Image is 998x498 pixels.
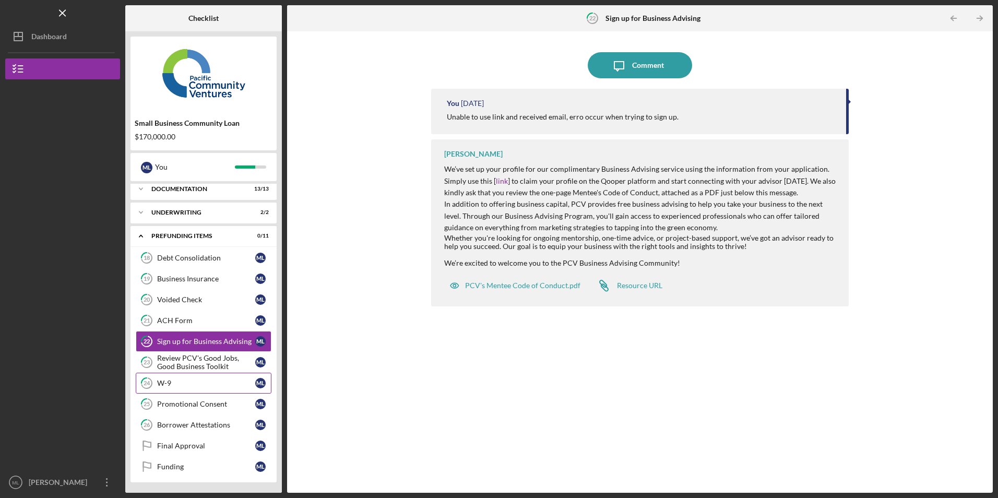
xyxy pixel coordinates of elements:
div: M L [255,315,266,326]
div: M L [255,274,266,284]
a: 23Review PCV's Good Jobs, Good Business ToolkitML [136,352,271,373]
div: M L [141,162,152,173]
a: 24W-9ML [136,373,271,394]
div: W-9 [157,379,255,387]
div: M L [255,336,266,347]
div: M L [255,378,266,388]
div: M L [255,294,266,305]
a: 26Borrower AttestationsML [136,414,271,435]
div: Whether you're looking for ongoing mentorship, one-time advice, or project-based support, we’ve g... [444,163,838,251]
div: M L [255,461,266,472]
tspan: 22 [144,338,150,345]
div: Voided Check [157,295,255,304]
b: Checklist [188,14,219,22]
div: Borrower Attestations [157,421,255,429]
a: 21ACH FormML [136,310,271,331]
tspan: 25 [144,401,150,408]
a: Final ApprovalML [136,435,271,456]
tspan: 21 [144,317,150,324]
div: Prefunding Items [151,233,243,239]
div: Small Business Community Loan [135,119,272,127]
b: Sign up for Business Advising [605,14,700,22]
a: 25Promotional ConsentML [136,394,271,414]
a: 19Business InsuranceML [136,268,271,289]
div: [PERSON_NAME] [444,150,503,158]
div: Comment [632,52,664,78]
button: ML[PERSON_NAME] [5,472,120,493]
a: Resource URL [591,275,662,296]
div: Review PCV's Good Jobs, Good Business Toolkit [157,354,255,371]
div: Unable to use link and received email, erro occur when trying to sign up. [447,113,679,121]
tspan: 24 [144,380,150,387]
tspan: 20 [144,297,150,303]
div: ACH Form [157,316,255,325]
div: Dashboard [31,26,67,50]
tspan: 18 [144,255,150,262]
div: M L [255,357,266,367]
a: 18Debt ConsolidationML [136,247,271,268]
a: 22Sign up for Business AdvisingML [136,331,271,352]
p: We’ve set up your profile for our complimentary Business Advising service using the information f... [444,163,838,198]
div: M L [255,399,266,409]
div: Promotional Consent [157,400,255,408]
div: Business Insurance [157,275,255,283]
div: 13 / 13 [250,186,269,192]
button: Dashboard [5,26,120,47]
div: M L [255,441,266,451]
div: Sign up for Business Advising [157,337,255,346]
div: You [155,158,235,176]
text: ML [12,480,19,485]
div: Debt Consolidation [157,254,255,262]
tspan: 19 [144,276,150,282]
tspan: 22 [589,15,596,21]
div: M L [255,253,266,263]
p: In addition to offering business capital, PCV provides free business advising to help you take yo... [444,198,838,233]
tspan: 26 [144,422,150,429]
div: You [447,99,459,108]
time: 2025-09-17 21:46 [461,99,484,108]
a: 20Voided CheckML [136,289,271,310]
div: Funding [157,463,255,471]
div: PCV's Mentee Code of Conduct.pdf [465,281,580,290]
div: Final Approval [157,442,255,450]
a: FundingML [136,456,271,477]
div: 0 / 11 [250,233,269,239]
img: Product logo [130,42,277,104]
div: $170,000.00 [135,133,272,141]
div: We’re excited to welcome you to the PCV Business Advising Community! [444,259,838,267]
div: [PERSON_NAME] [26,472,94,495]
button: Comment [588,52,692,78]
tspan: 23 [144,359,150,366]
div: Documentation [151,186,243,192]
div: M L [255,420,266,430]
div: Underwriting [151,209,243,216]
div: Resource URL [617,281,662,290]
a: link [496,176,508,185]
button: PCV's Mentee Code of Conduct.pdf [444,275,586,296]
div: 2 / 2 [250,209,269,216]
